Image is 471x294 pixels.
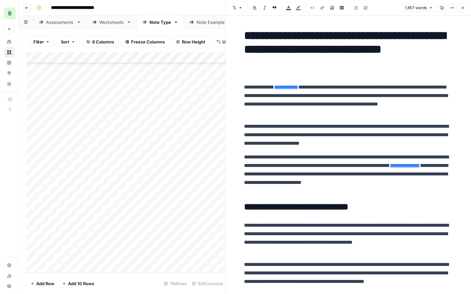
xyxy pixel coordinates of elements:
div: 119 Rows [161,278,189,289]
button: Row Height [172,37,210,47]
div: Worksheets [99,19,124,25]
button: Freeze Columns [121,37,169,47]
a: Your Data [4,78,14,89]
a: Assessments [33,16,87,29]
a: Browse [4,47,14,57]
span: Add 10 Rows [68,280,94,287]
div: Note Type [149,19,171,25]
button: Add Row [26,278,58,289]
button: Help + Support [4,281,14,291]
div: Assessments [46,19,74,25]
a: Worksheets [87,16,137,29]
div: 6/6 Columns [189,278,226,289]
span: Freeze Columns [131,39,165,45]
a: Settings [4,260,14,270]
span: Add Row [36,280,54,287]
span: B [8,9,11,17]
a: Home [4,37,14,47]
span: Undo [222,39,234,45]
button: Filter [29,37,54,47]
div: Note Example [197,19,225,25]
a: Note Example [184,16,238,29]
span: Sort [61,39,69,45]
a: Insights [4,57,14,68]
a: Note Type [137,16,184,29]
button: Workspace: Blueprint [4,5,14,22]
button: Sort [57,37,79,47]
a: Usage [4,270,14,281]
span: 6 Columns [92,39,114,45]
button: Undo [212,37,238,47]
span: Filter [33,39,44,45]
a: Opportunities [4,68,14,78]
button: 6 Columns [82,37,118,47]
button: 1,857 words [402,4,436,12]
span: 1,857 words [405,5,427,11]
button: Add 10 Rows [58,278,98,289]
span: Row Height [182,39,205,45]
